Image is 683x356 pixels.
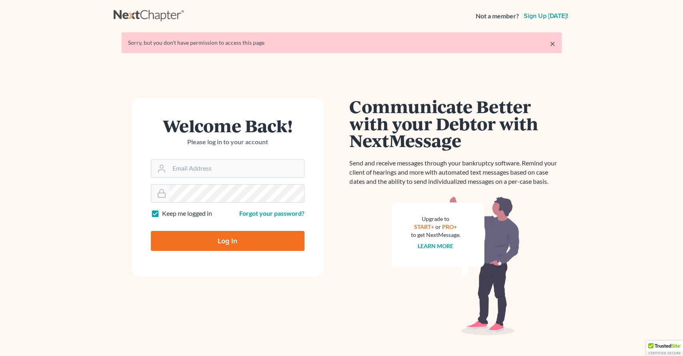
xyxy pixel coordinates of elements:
div: TrustedSite Certified [646,341,683,356]
div: Upgrade to [411,215,461,223]
input: Email Address [169,160,304,177]
h1: Welcome Back! [151,117,304,134]
p: Send and receive messages through your bankruptcy software. Remind your client of hearings and mo... [350,159,562,186]
img: nextmessage_bg-59042aed3d76b12b5cd301f8e5b87938c9018125f34e5fa2b7a6b67550977c72.svg [392,196,520,336]
a: START+ [414,223,434,230]
div: Sorry, but you don't have permission to access this page [128,39,555,47]
a: Sign up [DATE]! [522,13,570,19]
span: or [435,223,441,230]
div: to get NextMessage. [411,231,461,239]
p: Please log in to your account [151,137,304,147]
a: Learn more [418,243,453,249]
a: Forgot your password? [239,209,304,217]
h1: Communicate Better with your Debtor with NextMessage [350,98,562,149]
input: Log In [151,231,304,251]
a: PRO+ [442,223,457,230]
a: × [550,39,555,48]
strong: Not a member? [476,12,519,21]
label: Keep me logged in [162,209,212,218]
